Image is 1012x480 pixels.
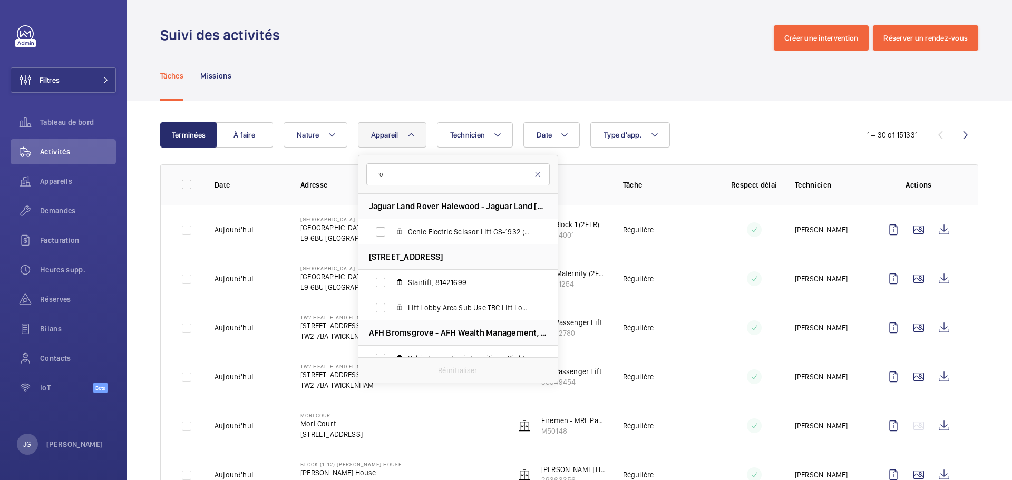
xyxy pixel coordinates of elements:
[160,25,286,45] h1: Suivi des activités
[541,317,602,328] p: Wet Passenger Lift
[795,371,848,382] p: [PERSON_NAME]
[300,233,391,243] p: E9 6BU [GEOGRAPHIC_DATA]
[541,464,606,475] p: [PERSON_NAME] House
[623,180,714,190] p: Tâche
[541,366,601,377] p: Dry Passenger Lift
[300,429,363,439] p: [STREET_ADDRESS]
[623,469,654,480] p: Régulière
[604,131,642,139] span: Type d'app.
[215,469,254,480] p: Aujourd'hui
[300,282,391,292] p: E9 6BU [GEOGRAPHIC_DATA]
[541,268,606,279] p: L19- Maternity (2FLR)
[300,180,499,190] p: Adresse
[408,353,530,364] span: Behind receptionist position - Right Hand, 71029021
[200,71,231,81] p: Missions
[623,273,654,284] p: Régulière
[300,331,415,341] p: TW2 7BA TWICKENHAM
[623,420,654,431] p: Régulière
[46,439,103,449] p: [PERSON_NAME]
[515,180,606,190] p: Appareil
[774,25,869,51] button: Créer une intervention
[215,420,254,431] p: Aujourd'hui
[300,320,415,331] p: [STREET_ADDRESS][PERSON_NAME]
[369,201,547,212] span: Jaguar Land Rover Halewood - Jaguar Land [GEOGRAPHIC_DATA] [GEOGRAPHIC_DATA]
[541,230,599,240] p: 83254001
[623,371,654,382] p: Régulière
[541,377,601,387] p: 95949454
[300,271,391,282] p: [GEOGRAPHIC_DATA]
[371,131,398,139] span: Appareil
[795,469,848,480] p: [PERSON_NAME]
[623,322,654,333] p: Régulière
[523,122,580,148] button: Date
[215,371,254,382] p: Aujourd'hui
[23,439,31,449] p: JG
[731,180,778,190] p: Respect délai
[437,122,513,148] button: Technicien
[40,265,116,275] span: Heures supp.
[795,420,848,431] p: [PERSON_NAME]
[40,117,116,128] span: Tableau de bord
[369,251,443,262] span: [STREET_ADDRESS]
[40,176,116,187] span: Appareils
[795,224,848,235] p: [PERSON_NAME]
[300,380,415,390] p: TW2 7BA TWICKENHAM
[300,222,391,233] p: [GEOGRAPHIC_DATA]
[366,163,550,185] input: Chercher par appareil ou adresse
[300,418,363,429] p: Mori Court
[40,353,116,364] span: Contacts
[408,227,530,237] span: Genie Electric Scissor Lift GS-1932 (S/N GS30D 8567), 13205579
[284,122,347,148] button: Nature
[873,25,978,51] button: Réserver un rendez-vous
[541,279,606,289] p: 48991254
[300,461,402,467] p: Block (1-12) [PERSON_NAME] House
[369,327,547,338] span: AFH Bromsgrove - AFH Wealth Management, B60 4JE BROMSGROVE
[518,419,531,432] img: elevator.svg
[300,265,391,271] p: [GEOGRAPHIC_DATA]
[160,71,183,81] p: Tâches
[438,365,477,376] p: Réinitialiser
[881,180,957,190] p: Actions
[300,314,415,320] p: TW2 Health and Fitness Club
[215,322,254,333] p: Aujourd'hui
[93,383,108,393] span: Beta
[795,273,848,284] p: [PERSON_NAME]
[40,146,116,157] span: Activités
[300,369,415,380] p: [STREET_ADDRESS][PERSON_NAME]
[297,131,319,139] span: Nature
[623,224,654,235] p: Régulière
[40,205,116,216] span: Demandes
[867,130,918,140] div: 1 – 30 of 151331
[300,216,391,222] p: [GEOGRAPHIC_DATA]
[40,383,93,393] span: IoT
[450,131,485,139] span: Technicien
[216,122,273,148] button: À faire
[215,180,284,190] p: Date
[795,322,848,333] p: [PERSON_NAME]
[40,324,116,334] span: Bilans
[300,467,402,478] p: [PERSON_NAME] House
[541,415,606,426] p: Firemen - MRL Passenger Lift
[408,302,530,313] span: Lift Lobby Area Sub Use TBC Lift Lobby, 11601844
[300,363,415,369] p: TW2 Health and Fitness Club
[40,75,60,85] span: Filtres
[795,180,864,190] p: Technicien
[215,224,254,235] p: Aujourd'hui
[300,412,363,418] p: Mori Court
[40,294,116,305] span: Réserves
[537,131,552,139] span: Date
[541,426,606,436] p: M50148
[541,328,602,338] p: 98922780
[590,122,670,148] button: Type d'app.
[541,219,599,230] p: L01-Block 1 (2FLR)
[40,235,116,246] span: Facturation
[215,273,254,284] p: Aujourd'hui
[11,67,116,93] button: Filtres
[160,122,217,148] button: Terminées
[358,122,426,148] button: Appareil
[408,277,530,288] span: Stairlift, 81421699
